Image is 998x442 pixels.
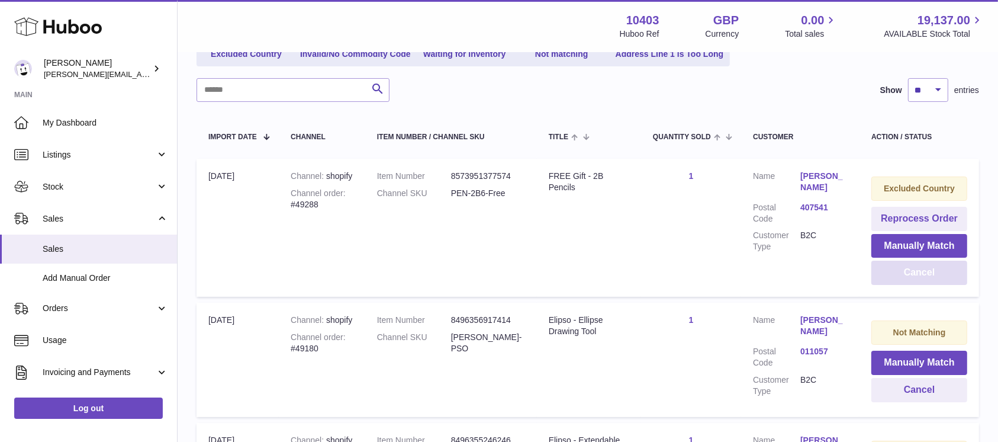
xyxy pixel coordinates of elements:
span: Sales [43,244,168,255]
div: shopify [291,315,353,326]
div: Action / Status [871,133,967,141]
dt: Name [753,171,800,196]
dt: Channel SKU [377,332,451,354]
strong: Channel [291,171,326,181]
strong: 10403 [626,12,659,28]
div: [PERSON_NAME] [44,57,150,80]
a: 0.00 Total sales [785,12,838,40]
span: Listings [43,149,156,161]
span: Quantity Sold [653,133,711,141]
a: 1 [689,171,694,181]
a: Waiting for Inventory [417,44,512,64]
dd: B2C [800,374,848,397]
dt: Customer Type [753,230,800,252]
dt: Item Number [377,315,451,326]
span: Stock [43,181,156,193]
span: entries [954,85,979,96]
div: Customer [753,133,848,141]
div: Huboo Ref [620,28,659,40]
td: [DATE] [197,303,279,417]
strong: Channel [291,315,326,325]
span: Orders [43,303,156,314]
span: Import date [208,133,257,141]
strong: Channel order [291,332,346,342]
dd: 8496356917414 [451,315,525,326]
dd: 8573951377574 [451,171,525,182]
strong: Channel order [291,188,346,198]
div: Currency [706,28,739,40]
a: [PERSON_NAME] [800,315,848,337]
dt: Item Number [377,171,451,182]
a: Invalid/No Commodity Code [296,44,415,64]
strong: Not Matching [893,328,946,337]
strong: Excluded Country [884,184,955,193]
img: keval@makerscabinet.com [14,60,32,78]
dt: Name [753,315,800,340]
div: Item Number / Channel SKU [377,133,525,141]
label: Show [880,85,902,96]
div: shopify [291,171,353,182]
span: 19,137.00 [917,12,970,28]
div: #49180 [291,332,353,354]
dt: Postal Code [753,346,800,369]
dd: B2C [800,230,848,252]
span: Sales [43,213,156,225]
span: Total sales [785,28,838,40]
span: Title [549,133,568,141]
dt: Postal Code [753,202,800,225]
span: Add Manual Order [43,273,168,284]
button: Cancel [871,261,967,285]
span: AVAILABLE Stock Total [884,28,984,40]
a: 1 [689,315,694,325]
span: Usage [43,335,168,346]
dd: PEN-2B6-Free [451,188,525,199]
span: Invoicing and Payments [43,367,156,378]
span: My Dashboard [43,117,168,129]
button: Cancel [871,378,967,402]
div: FREE Gift - 2B Pencils [549,171,629,193]
dd: [PERSON_NAME]-PSO [451,332,525,354]
dt: Customer Type [753,374,800,397]
div: Channel [291,133,353,141]
dt: Channel SKU [377,188,451,199]
a: 19,137.00 AVAILABLE Stock Total [884,12,984,40]
div: #49288 [291,188,353,210]
button: Reprocess Order [871,207,967,231]
a: 407541 [800,202,848,213]
span: 0.00 [801,12,825,28]
a: Address Line 1 is Too Long [611,44,728,64]
button: Manually Match [871,234,967,258]
a: 011057 [800,346,848,357]
a: [PERSON_NAME] [800,171,848,193]
div: Elipso - Ellipse Drawing Tool [549,315,629,337]
a: Log out [14,398,163,419]
span: [PERSON_NAME][EMAIL_ADDRESS][DOMAIN_NAME] [44,69,237,79]
strong: GBP [713,12,739,28]
a: Excluded Country [199,44,294,64]
td: [DATE] [197,159,279,297]
button: Manually Match [871,351,967,375]
a: Not matching [514,44,609,64]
